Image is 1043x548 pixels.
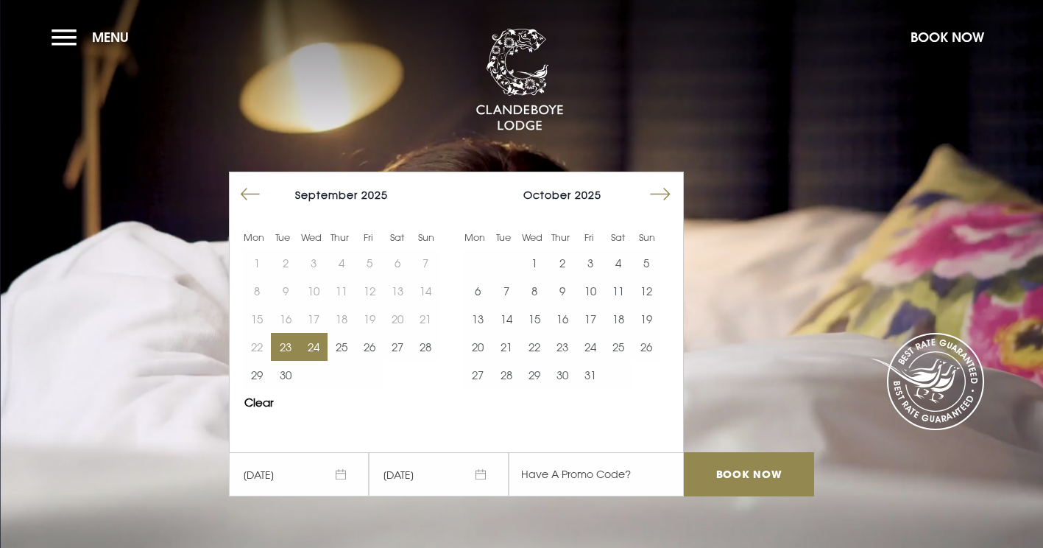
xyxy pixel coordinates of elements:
[604,277,632,305] button: 11
[509,452,684,496] input: Have A Promo Code?
[52,21,136,53] button: Menu
[520,361,548,389] td: Choose Wednesday, October 29, 2025 as your end date.
[295,189,358,201] span: September
[520,277,548,305] button: 8
[464,333,492,361] button: 20
[604,305,632,333] button: 18
[356,333,383,361] td: Choose Friday, September 26, 2025 as your end date.
[576,305,604,333] td: Choose Friday, October 17, 2025 as your end date.
[464,361,492,389] td: Choose Monday, October 27, 2025 as your end date.
[271,333,299,361] td: Selected. Tuesday, September 23, 2025
[903,21,991,53] button: Book Now
[632,249,660,277] button: 5
[464,361,492,389] button: 27
[632,333,660,361] td: Choose Sunday, October 26, 2025 as your end date.
[548,277,576,305] button: 9
[369,452,509,496] span: [DATE]
[520,249,548,277] td: Choose Wednesday, October 1, 2025 as your end date.
[548,361,576,389] td: Choose Thursday, October 30, 2025 as your end date.
[244,397,274,408] button: Clear
[243,361,271,389] button: 29
[236,180,264,208] button: Move backward to switch to the previous month.
[328,333,356,361] button: 25
[229,452,369,496] span: [DATE]
[411,333,439,361] td: Choose Sunday, September 28, 2025 as your end date.
[632,333,660,361] button: 26
[328,333,356,361] td: Choose Thursday, September 25, 2025 as your end date.
[604,333,632,361] button: 25
[271,361,299,389] td: Choose Tuesday, September 30, 2025 as your end date.
[576,305,604,333] button: 17
[411,333,439,361] button: 28
[464,333,492,361] td: Choose Monday, October 20, 2025 as your end date.
[271,333,299,361] button: 23
[383,333,411,361] td: Choose Saturday, September 27, 2025 as your end date.
[492,305,520,333] td: Choose Tuesday, October 14, 2025 as your end date.
[632,277,660,305] button: 12
[548,361,576,389] button: 30
[632,249,660,277] td: Choose Sunday, October 5, 2025 as your end date.
[492,333,520,361] td: Choose Tuesday, October 21, 2025 as your end date.
[492,361,520,389] td: Choose Tuesday, October 28, 2025 as your end date.
[464,305,492,333] td: Choose Monday, October 13, 2025 as your end date.
[356,333,383,361] button: 26
[548,249,576,277] td: Choose Thursday, October 2, 2025 as your end date.
[548,305,576,333] td: Choose Thursday, October 16, 2025 as your end date.
[632,305,660,333] button: 19
[576,333,604,361] button: 24
[604,249,632,277] td: Choose Saturday, October 4, 2025 as your end date.
[548,249,576,277] button: 2
[464,305,492,333] button: 13
[576,249,604,277] td: Choose Friday, October 3, 2025 as your end date.
[300,333,328,361] td: Choose Wednesday, September 24, 2025 as your end date.
[576,333,604,361] td: Choose Friday, October 24, 2025 as your end date.
[632,277,660,305] td: Choose Sunday, October 12, 2025 as your end date.
[576,361,604,389] td: Choose Friday, October 31, 2025 as your end date.
[523,189,571,201] span: October
[464,277,492,305] td: Choose Monday, October 6, 2025 as your end date.
[520,277,548,305] td: Choose Wednesday, October 8, 2025 as your end date.
[520,249,548,277] button: 1
[520,361,548,389] button: 29
[492,277,520,305] button: 7
[576,277,604,305] td: Choose Friday, October 10, 2025 as your end date.
[92,29,129,46] span: Menu
[684,452,813,496] input: Book Now
[520,333,548,361] button: 22
[548,333,576,361] td: Choose Thursday, October 23, 2025 as your end date.
[575,189,601,201] span: 2025
[492,361,520,389] button: 28
[464,277,492,305] button: 6
[576,361,604,389] button: 31
[520,305,548,333] td: Choose Wednesday, October 15, 2025 as your end date.
[604,333,632,361] td: Choose Saturday, October 25, 2025 as your end date.
[492,333,520,361] button: 21
[576,249,604,277] button: 3
[243,361,271,389] td: Choose Monday, September 29, 2025 as your end date.
[548,277,576,305] td: Choose Thursday, October 9, 2025 as your end date.
[300,333,328,361] button: 24
[383,333,411,361] button: 27
[475,29,564,132] img: Clandeboye Lodge
[604,305,632,333] td: Choose Saturday, October 18, 2025 as your end date.
[271,361,299,389] button: 30
[576,277,604,305] button: 10
[646,180,674,208] button: Move forward to switch to the next month.
[520,305,548,333] button: 15
[492,305,520,333] button: 14
[604,249,632,277] button: 4
[520,333,548,361] td: Choose Wednesday, October 22, 2025 as your end date.
[548,333,576,361] button: 23
[604,277,632,305] td: Choose Saturday, October 11, 2025 as your end date.
[492,277,520,305] td: Choose Tuesday, October 7, 2025 as your end date.
[548,305,576,333] button: 16
[361,189,388,201] span: 2025
[632,305,660,333] td: Choose Sunday, October 19, 2025 as your end date.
